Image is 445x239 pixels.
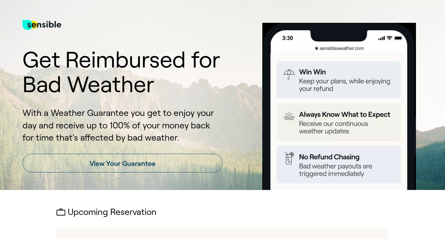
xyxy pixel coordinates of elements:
[22,12,61,37] img: test for bg
[22,154,223,172] a: View Your Guarantee
[256,23,423,190] img: Product box
[22,47,223,97] h1: Get Reimbursed for Bad Weather
[22,107,223,144] p: With a Weather Guarantee you get to enjoy your day and receive up to 100% of your money back for ...
[57,207,389,217] h2: Upcoming Reservation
